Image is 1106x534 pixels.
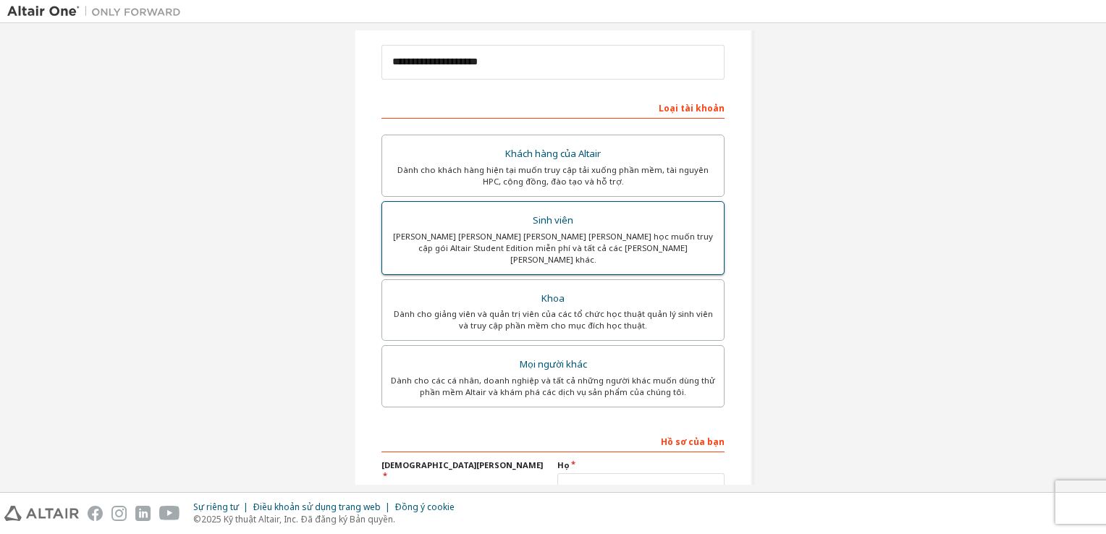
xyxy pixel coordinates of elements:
[193,501,253,513] div: Sự riêng tư
[4,506,79,521] img: altair_logo.svg
[253,501,394,513] div: Điều khoản sử dụng trang web
[391,289,715,309] div: Khoa
[7,4,188,19] img: Altair Một
[391,375,715,398] div: Dành cho các cá nhân, doanh nghiệp và tất cả những người khác muốn dùng thử phần mềm Altair và kh...
[201,513,395,525] font: 2025 Kỹ thuật Altair, Inc. Đã đăng ký Bản quyền.
[381,459,549,483] label: [DEMOGRAPHIC_DATA][PERSON_NAME]
[135,506,151,521] img: linkedin.svg
[193,513,463,525] p: ©
[159,506,180,521] img: youtube.svg
[391,144,715,164] div: Khách hàng của Altair
[557,459,725,471] label: Họ
[391,355,715,375] div: Mọi người khác
[391,211,715,231] div: Sinh viên
[111,506,127,521] img: instagram.svg
[381,429,725,452] div: Hồ sơ của bạn
[394,501,463,513] div: Đồng ý cookie
[391,164,715,187] div: Dành cho khách hàng hiện tại muốn truy cập tải xuống phần mềm, tài nguyên HPC, cộng đồng, đào tạo...
[391,308,715,331] div: Dành cho giảng viên và quản trị viên của các tổ chức học thuật quản lý sinh viên và truy cập phần...
[381,96,725,119] div: Loại tài khoản
[88,506,103,521] img: facebook.svg
[391,231,715,266] div: [PERSON_NAME] [PERSON_NAME] [PERSON_NAME] [PERSON_NAME] học muốn truy cập gói Altair Student Edit...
